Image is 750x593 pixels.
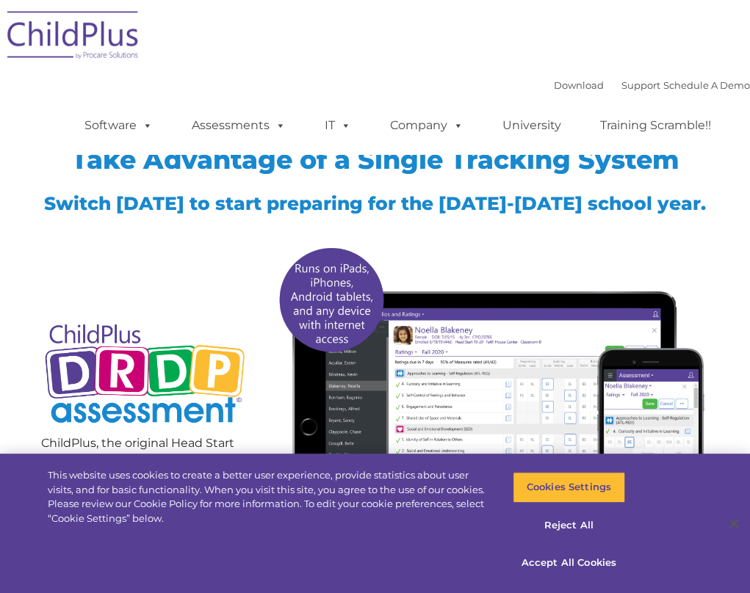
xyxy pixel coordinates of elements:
a: Download [554,79,604,91]
a: Assessments [177,111,300,140]
img: All-devices [271,239,710,574]
div: This website uses cookies to create a better user experience, provide statistics about user visit... [48,468,490,525]
img: Copyright - DRDP Logo [41,312,249,438]
a: Software [70,111,167,140]
button: Cookies Settings [513,472,625,503]
span: ChildPlus, the original Head Start data management software, has combined with the nationally-ren... [41,436,234,556]
font: | [554,79,750,91]
span: Switch [DATE] to start preparing for the [DATE]-[DATE] school year. [44,192,706,214]
button: Accept All Cookies [513,547,625,578]
a: University [488,111,576,140]
button: Reject All [513,510,625,541]
a: IT [310,111,366,140]
button: Close [718,507,750,539]
a: Support [621,79,660,91]
a: Schedule A Demo [663,79,750,91]
a: Company [375,111,478,140]
span: Take Advantage of a Single Tracking System [71,144,679,175]
a: Training Scramble!! [585,111,726,140]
